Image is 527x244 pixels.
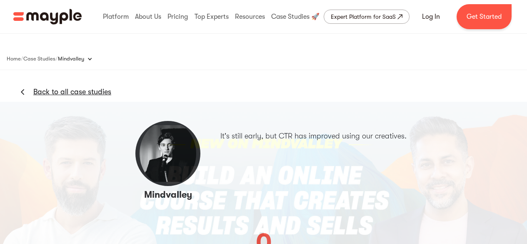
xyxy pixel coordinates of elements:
div: Mindvalley [58,55,84,63]
a: Home [7,54,21,64]
div: / [21,55,23,63]
div: Platform [101,3,131,30]
div: Pricing [165,3,190,30]
a: Expert Platform for SaaS [324,10,410,24]
div: Top Experts [192,3,231,30]
a: Get Started [457,4,512,29]
div: About Us [133,3,163,30]
div: Resources [233,3,267,30]
a: Back to all case studies [33,87,111,97]
a: Log In [412,7,450,27]
div: Mindvalley [58,50,101,67]
div: Expert Platform for SaaS [331,12,396,22]
a: home [13,9,82,25]
img: Mayple logo [13,9,82,25]
a: Case Studies [23,54,55,64]
div: / [55,55,58,63]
